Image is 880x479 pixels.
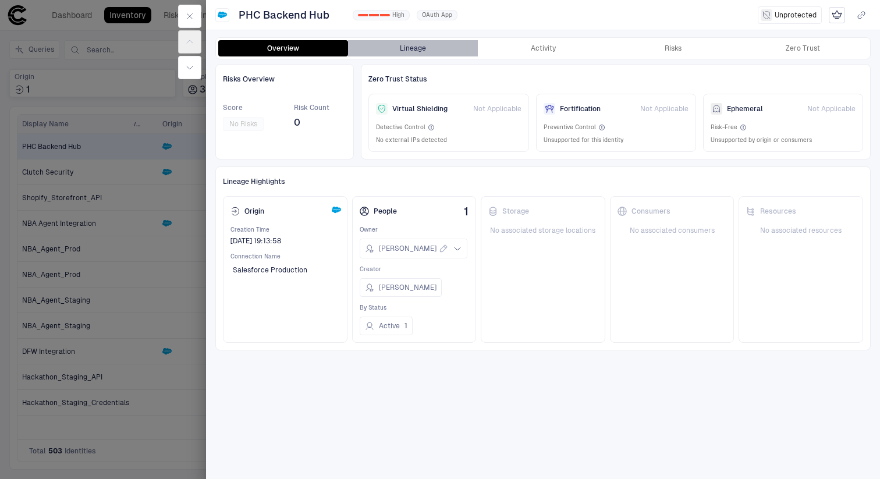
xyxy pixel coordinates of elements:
div: Lineage Highlights [223,174,863,189]
span: Connection Name [230,253,340,261]
div: Zero Trust [786,44,820,53]
span: Owner [360,226,469,234]
span: Not Applicable [640,104,689,113]
span: By Status [360,304,469,312]
span: Unsupported by origin or consumers [711,136,812,144]
span: No associated storage locations [488,226,598,235]
span: Fortification [560,104,601,113]
span: PHC Backend Hub [239,8,329,22]
span: Not Applicable [807,104,856,113]
div: Mark as Crown Jewel [829,7,845,23]
div: 12/08/2025 18:13:58 (GMT+00:00 UTC) [230,236,281,246]
button: Activity [478,40,608,56]
button: PHC Backend Hub [236,6,346,24]
span: OAuth App [422,11,452,19]
button: Salesforce Production [230,261,324,279]
span: Salesforce Production [233,265,307,275]
div: Risks Overview [223,72,346,87]
span: Risk Count [294,103,329,112]
span: [PERSON_NAME] [379,283,437,292]
span: Creation Time [230,226,340,234]
div: Salesforce [218,10,227,20]
span: No external IPs detected [376,136,447,144]
div: 1 [369,14,379,16]
button: Active1 [360,317,413,335]
button: [PERSON_NAME] [360,278,442,297]
span: 0 [294,117,329,129]
span: Score [223,103,264,112]
span: [DATE] 19:13:58 [230,236,281,246]
span: Unprotected [775,10,817,20]
button: Lineage [348,40,478,56]
span: No associated consumers [618,226,727,235]
span: Risk-Free [711,123,737,132]
div: 2 [380,14,390,16]
div: Consumers [618,207,670,216]
span: High [392,11,404,19]
span: 1 [464,205,469,218]
span: Preventive Control [544,123,596,132]
span: Unsupported for this identity [544,136,623,144]
span: No Risks [229,119,257,129]
span: Virtual Shielding [392,104,448,113]
div: People [360,207,397,216]
span: Detective Control [376,123,425,132]
div: Origin [230,207,264,216]
div: Resources [746,207,796,216]
span: Ephemeral [727,104,763,113]
span: [PERSON_NAME] [379,244,437,253]
div: Risks [665,44,682,53]
span: Not Applicable [473,104,521,113]
button: Overview [218,40,348,56]
div: Salesforce [331,205,340,215]
span: No associated resources [746,226,856,235]
div: 0 [358,14,368,16]
span: Creator [360,265,469,274]
span: 1 [404,321,407,331]
div: Zero Trust Status [368,72,863,87]
div: Storage [488,207,529,216]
